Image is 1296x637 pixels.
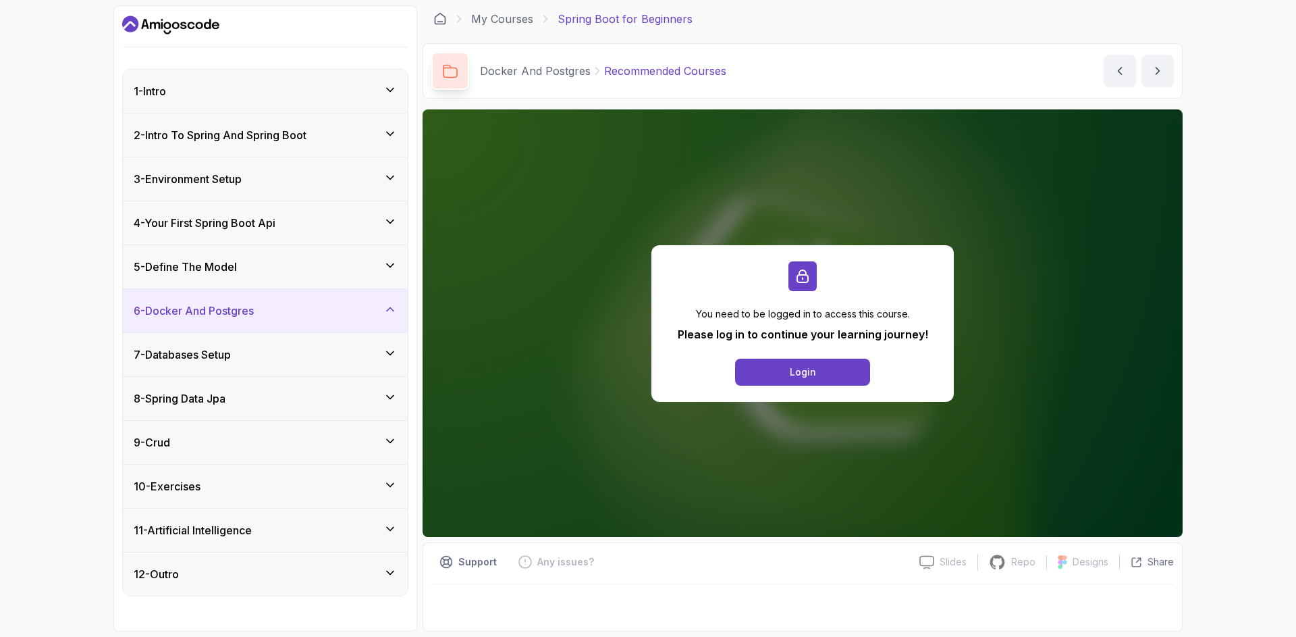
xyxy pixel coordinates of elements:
h3: 10 - Exercises [134,478,200,494]
button: 9-Crud [123,421,408,464]
h3: 7 - Databases Setup [134,347,231,363]
a: Dashboard [433,12,447,26]
p: Spring Boot for Beginners [558,11,693,27]
button: 12-Outro [123,553,408,596]
button: 10-Exercises [123,465,408,508]
button: 7-Databases Setup [123,333,408,376]
button: 6-Docker And Postgres [123,289,408,332]
a: My Courses [471,11,533,27]
button: next content [1141,55,1174,87]
button: Share [1119,555,1174,569]
button: 11-Artificial Intelligence [123,509,408,552]
button: previous content [1104,55,1136,87]
p: Designs [1073,555,1108,569]
p: Any issues? [537,555,594,569]
p: Support [458,555,497,569]
div: Login [790,365,816,379]
p: Share [1147,555,1174,569]
button: 8-Spring Data Jpa [123,377,408,420]
p: Docker And Postgres [480,63,591,79]
h3: 2 - Intro To Spring And Spring Boot [134,127,306,143]
p: Slides [940,555,967,569]
h3: 11 - Artificial Intelligence [134,522,252,538]
h3: 5 - Define The Model [134,259,237,275]
button: 2-Intro To Spring And Spring Boot [123,113,408,157]
h3: 4 - Your First Spring Boot Api [134,215,275,231]
button: 5-Define The Model [123,245,408,288]
h3: 3 - Environment Setup [134,171,242,187]
p: Recommended Courses [604,63,726,79]
button: Login [735,359,870,386]
button: 3-Environment Setup [123,157,408,201]
button: 1-Intro [123,70,408,113]
button: Support button [431,551,505,573]
p: Repo [1011,555,1035,569]
h3: 12 - Outro [134,566,179,582]
h3: 6 - Docker And Postgres [134,303,254,319]
p: You need to be logged in to access this course. [678,307,928,321]
p: Please log in to continue your learning journey! [678,326,928,342]
h3: 8 - Spring Data Jpa [134,390,225,407]
h3: 9 - Crud [134,434,170,451]
h3: 1 - Intro [134,83,166,99]
button: 4-Your First Spring Boot Api [123,201,408,245]
a: Dashboard [122,14,219,36]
